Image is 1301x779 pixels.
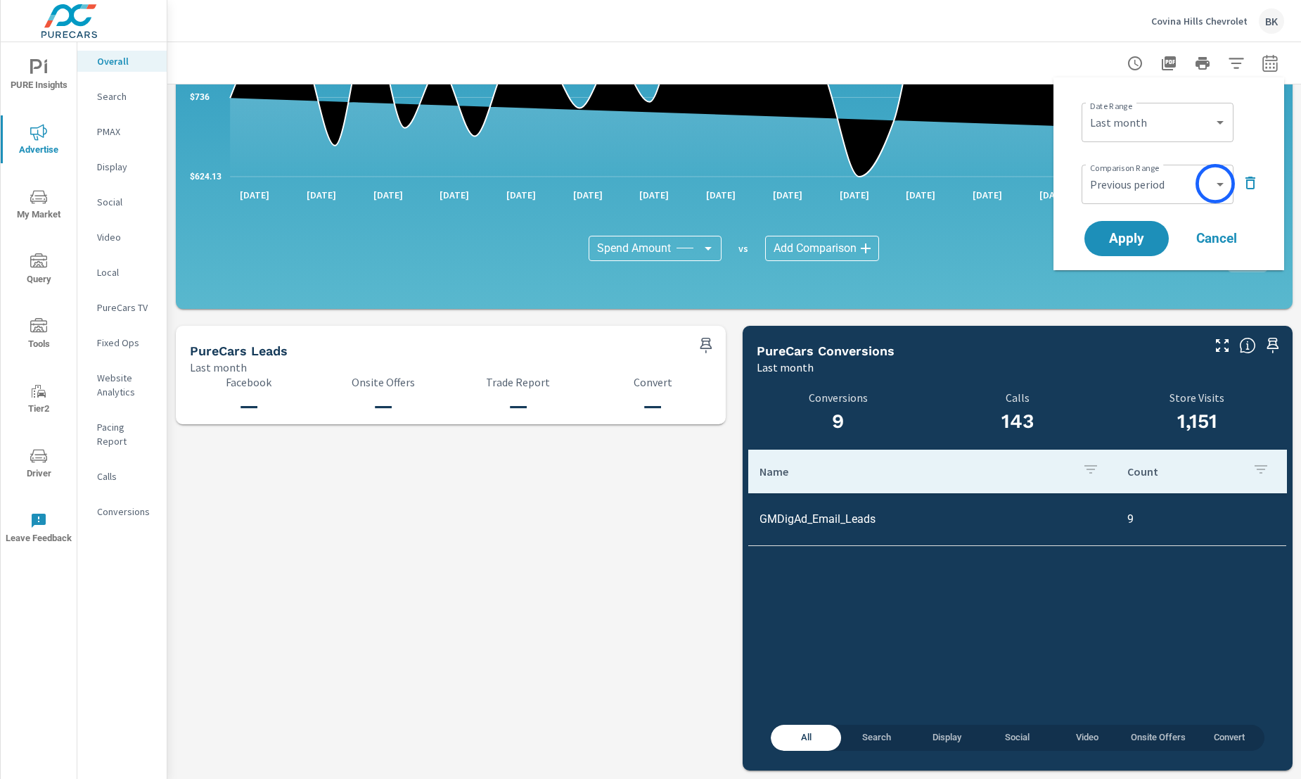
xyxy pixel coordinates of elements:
p: Covina Hills Chevrolet [1151,15,1248,27]
p: vs [722,242,765,255]
h3: — [594,394,712,418]
h3: — [190,394,308,418]
div: PureCars TV [77,297,167,318]
p: Name [760,464,1071,479]
p: Trade Report [459,376,577,388]
p: [DATE] [230,188,279,202]
button: Select Date Range [1256,49,1284,77]
div: PMAX [77,121,167,142]
p: Search [97,89,155,103]
p: [DATE] [1030,188,1079,202]
td: GMDigAd_Email_Leads [748,501,1116,537]
h5: PureCars Conversions [757,343,895,358]
p: [DATE] [430,188,479,202]
div: Display [77,156,167,177]
div: BK [1259,8,1284,34]
p: [DATE] [830,188,879,202]
p: [DATE] [563,188,613,202]
p: PureCars TV [97,300,155,315]
p: [DATE] [896,188,945,202]
h3: — [325,394,443,418]
p: Calls [936,391,1098,404]
div: Calls [77,466,167,487]
p: Video [97,230,155,244]
span: Save this to your personalized report [695,334,717,357]
span: Advertise [5,124,72,158]
button: Print Report [1188,49,1217,77]
text: $736 [190,92,210,102]
span: All [779,730,833,746]
p: [DATE] [629,188,679,202]
div: Website Analytics [77,367,167,403]
span: Apply [1098,232,1155,245]
span: Understand conversion over the selected time range. [1239,337,1256,354]
div: Spend Amount [589,236,722,261]
span: Add Comparison [774,241,857,255]
p: Conversions [97,505,155,519]
span: Social [990,730,1044,746]
p: Calls [97,469,155,483]
span: Driver [5,448,72,482]
p: [DATE] [696,188,745,202]
p: Fixed Ops [97,336,155,350]
span: Video [1060,730,1114,746]
p: Count [1127,464,1241,479]
div: nav menu [1,42,77,560]
text: $624.13 [190,172,222,182]
h3: 143 [936,410,1098,433]
p: Website Analytics [97,371,155,399]
span: Query [5,253,72,288]
span: Spend Amount [597,241,671,255]
div: Fixed Ops [77,332,167,353]
p: PMAX [97,125,155,139]
button: Make Fullscreen [1211,334,1233,357]
div: Video [77,227,167,248]
button: "Export Report to PDF" [1155,49,1183,77]
div: Local [77,262,167,283]
p: Convert [594,376,712,388]
div: Search [77,86,167,107]
span: PURE Insights [5,59,72,94]
h3: 1,151 [1108,410,1287,433]
p: Onsite Offers [325,376,443,388]
p: [DATE] [297,188,346,202]
span: Display [920,730,973,746]
p: Pacing Report [97,420,155,448]
p: [DATE] [963,188,1012,202]
button: Cancel [1174,221,1259,256]
p: Local [97,265,155,279]
h5: PureCars Leads [190,343,288,358]
div: Conversions [77,501,167,522]
span: Leave Feedback [5,512,72,547]
p: Conversions [757,391,919,404]
p: Overall [97,54,155,68]
p: [DATE] [496,188,546,202]
p: [DATE] [763,188,812,202]
p: Facebook [190,376,308,388]
p: Display [97,160,155,174]
span: Cancel [1188,232,1245,245]
span: Convert [1203,730,1256,746]
p: Social [97,195,155,209]
div: Add Comparison [765,236,879,261]
p: [DATE] [364,188,413,202]
td: 9 [1116,501,1286,537]
span: Tier2 [5,383,72,417]
span: Tools [5,318,72,353]
h3: 9 [757,410,919,433]
span: Save this to your personalized report [1262,334,1284,357]
span: My Market [5,189,72,223]
button: Apply [1084,221,1169,256]
h3: — [459,394,577,418]
p: Last month [757,359,814,376]
div: Pacing Report [77,417,167,452]
span: Onsite Offers [1131,730,1186,746]
div: Overall [77,51,167,72]
button: Apply Filters [1222,49,1250,77]
p: Last month [190,359,247,376]
span: Search [850,730,903,746]
p: Store Visits [1108,391,1287,404]
div: Social [77,191,167,213]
